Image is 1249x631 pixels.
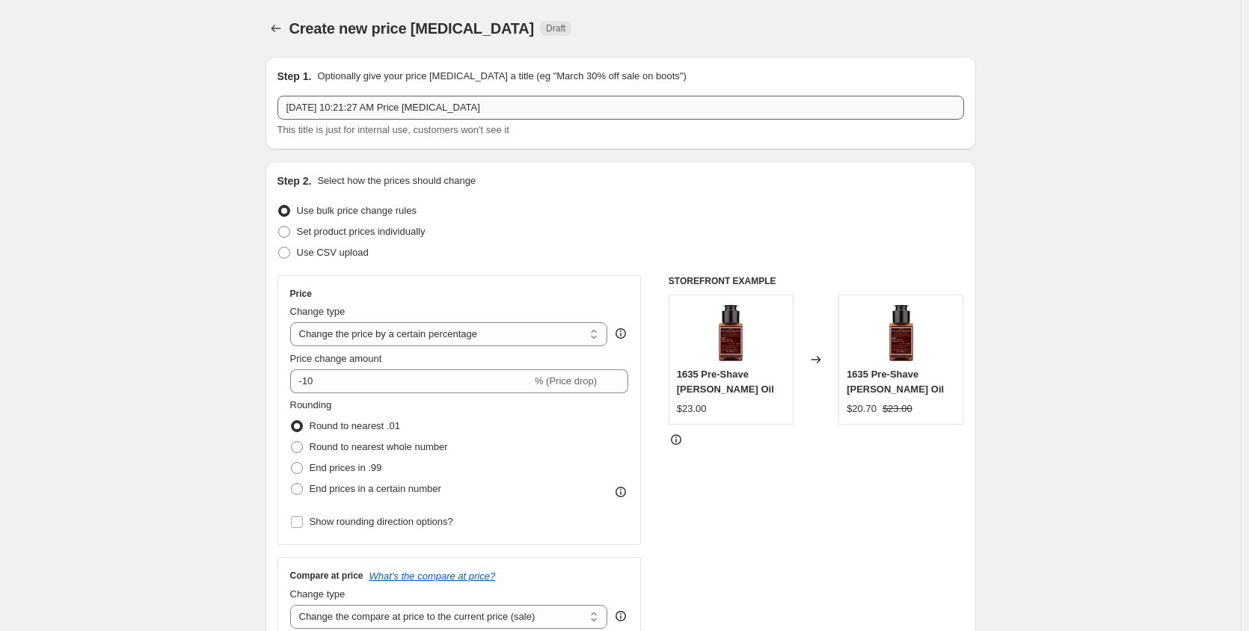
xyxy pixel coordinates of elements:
[317,69,686,84] p: Optionally give your price [MEDICAL_DATA] a title (eg "March 30% off sale on boots")
[290,369,532,393] input: -15
[266,18,286,39] button: Price change jobs
[310,516,453,527] span: Show rounding direction options?
[677,369,774,395] span: 1635 Pre-Shave [PERSON_NAME] Oil
[290,306,346,317] span: Change type
[871,303,931,363] img: 1635-PreShaveOIL-30mL-nondruglabel-RGB-1200x1200-20170731_80x.jpg
[613,326,628,341] div: help
[297,226,426,237] span: Set product prices individually
[289,20,535,37] span: Create new price [MEDICAL_DATA]
[701,303,761,363] img: 1635-PreShaveOIL-30mL-nondruglabel-RGB-1200x1200-20170731_80x.jpg
[277,173,312,188] h2: Step 2.
[277,124,509,135] span: This title is just for internal use, customers won't see it
[290,570,363,582] h3: Compare at price
[290,588,346,600] span: Change type
[277,69,312,84] h2: Step 1.
[310,441,448,452] span: Round to nearest whole number
[883,401,912,416] strike: $23.00
[847,369,944,395] span: 1635 Pre-Shave [PERSON_NAME] Oil
[535,375,597,387] span: % (Price drop)
[297,247,369,258] span: Use CSV upload
[677,401,707,416] div: $23.00
[310,483,441,494] span: End prices in a certain number
[310,420,400,431] span: Round to nearest .01
[310,462,382,473] span: End prices in .99
[290,288,312,300] h3: Price
[847,401,877,416] div: $20.70
[317,173,476,188] p: Select how the prices should change
[290,353,382,364] span: Price change amount
[277,96,964,120] input: 30% off holiday sale
[297,205,417,216] span: Use bulk price change rules
[613,609,628,624] div: help
[290,399,332,410] span: Rounding
[369,570,496,582] button: What's the compare at price?
[546,22,565,34] span: Draft
[669,275,964,287] h6: STOREFRONT EXAMPLE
